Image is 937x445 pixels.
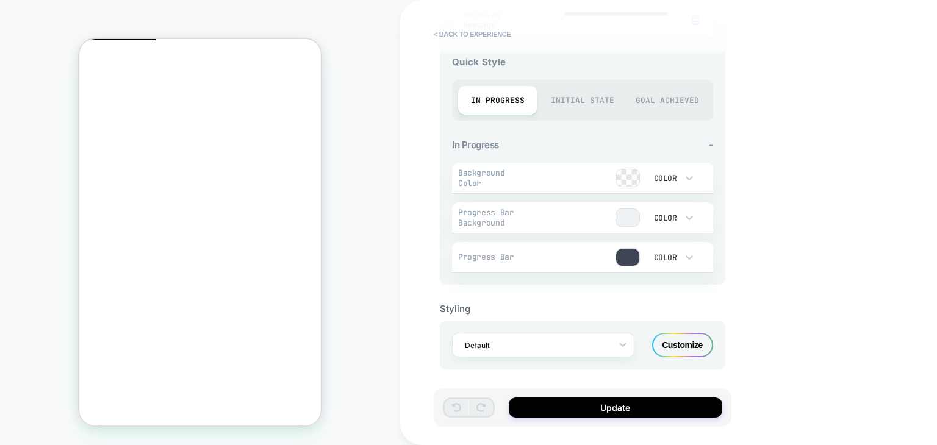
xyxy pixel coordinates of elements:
[628,86,706,115] div: Goal Achieved
[452,56,713,68] span: Quick Style
[452,139,499,151] span: In Progress
[543,86,622,115] div: Initial State
[652,173,677,183] div: Color
[428,24,517,44] button: < Back to experience
[440,303,725,315] div: Styling
[463,10,535,30] span: Achieved Message
[458,207,519,228] span: Progress Bar Background
[509,397,722,418] button: Update
[709,139,713,151] span: -
[652,213,677,223] div: Color
[652,252,677,263] div: Color
[458,86,537,115] div: In Progress
[458,168,519,188] span: Background Color
[458,252,519,262] span: Progress Bar
[691,15,699,25] img: edit with ai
